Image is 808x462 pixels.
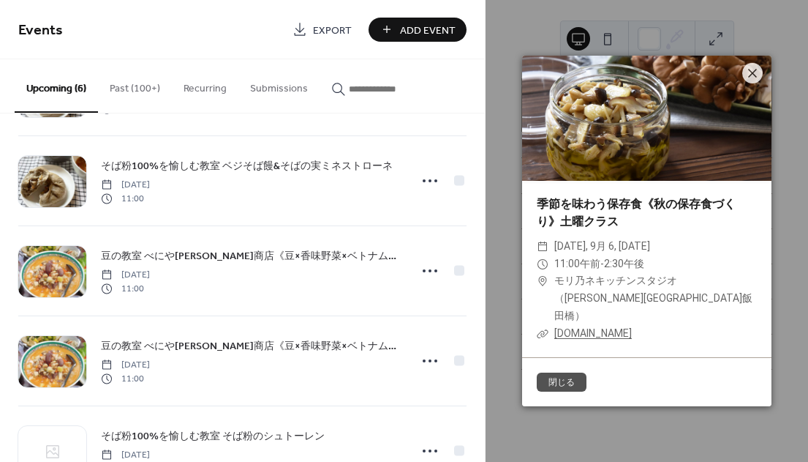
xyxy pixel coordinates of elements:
span: 11:00 [101,372,150,385]
a: Export [282,18,363,42]
a: そば粉100%を愉しむ教室 ベジそば饅&そばの実ミネストローネ [101,157,393,174]
div: ​ [537,272,548,290]
div: ​ [537,238,548,256]
span: 11:00 [101,282,150,295]
span: 11:00 [101,192,150,205]
span: [DATE] [101,269,150,282]
a: [DOMAIN_NAME] [554,327,632,339]
span: Export [313,23,352,38]
span: [DATE] [101,449,150,462]
span: [DATE], 9月 6, [DATE] [554,238,650,256]
button: Recurring [172,59,238,111]
a: 豆の教室 べにや[PERSON_NAME]商店《豆×香味野菜×ベトナム料理》 [101,338,401,354]
span: [DATE] [101,179,150,192]
span: 2:30午後 [604,258,644,269]
a: そば粉100%を愉しむ教室 そば粉のシュトーレン [101,428,325,444]
span: - [600,258,604,269]
span: 11:00午前 [554,258,600,269]
span: Events [18,16,63,45]
div: ​ [537,256,548,273]
button: Upcoming (6) [15,59,98,113]
span: モリ乃ネキッチンスタジオ（[PERSON_NAME][GEOGRAPHIC_DATA]飯田橋） [554,272,757,324]
span: Add Event [400,23,456,38]
button: 閉じる [537,373,586,392]
span: そば粉100%を愉しむ教室 そば粉のシュトーレン [101,429,325,444]
span: 豆の教室 べにや[PERSON_NAME]商店《豆×香味野菜×ベトナム料理》 [101,249,401,264]
div: ​ [537,325,548,343]
button: Add Event [369,18,467,42]
span: そば粉100%を愉しむ教室 ベジそば饅&そばの実ミネストローネ [101,159,393,174]
button: Submissions [238,59,320,111]
span: 豆の教室 べにや[PERSON_NAME]商店《豆×香味野菜×ベトナム料理》 [101,339,401,354]
a: 季節を味わう保存食《秋の保存食づくり》土曜クラス [537,197,736,228]
button: Past (100+) [98,59,172,111]
a: 豆の教室 べにや[PERSON_NAME]商店《豆×香味野菜×ベトナム料理》 [101,247,401,264]
span: [DATE] [101,359,150,372]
